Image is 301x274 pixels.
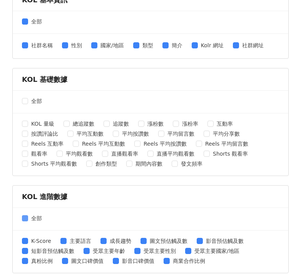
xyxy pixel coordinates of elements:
span: 期間內容數 [132,159,166,168]
span: Reels 平均按讚數 [140,139,190,148]
span: 簡介 [169,41,186,50]
span: Reels 平均互動數 [79,139,128,148]
span: 追蹤數 [110,120,132,128]
span: 國家/地區 [97,41,127,50]
span: 成長趨勢 [107,237,134,245]
span: 全部 [28,97,45,105]
span: Shorts 觀看率 [210,149,251,158]
span: 受眾主要年齡 [90,247,128,255]
span: 平均留言數 [164,130,197,138]
span: Reels 平均留言數 [202,139,251,148]
span: 類型 [139,41,156,50]
span: 直播平均觀看數 [154,149,197,158]
span: 商業合作比例 [170,257,208,265]
span: Kolr 網址 [198,41,227,50]
span: 全部 [28,17,45,26]
span: 真粉比例 [28,257,56,265]
span: 社群網址 [239,41,267,50]
span: KOL 量級 [28,120,57,128]
span: 觀看率 [28,149,50,158]
span: 創作類型 [92,159,120,168]
span: 性別 [68,41,85,50]
span: 漲粉數 [144,120,167,128]
span: 受眾主要國家/地區 [191,247,242,255]
div: KOL 進階數據 [22,192,279,201]
span: 發文頻率 [178,159,206,168]
span: 按讚評論比 [28,130,61,138]
span: 主要語言 [67,237,94,245]
span: Shorts 平均觀看數 [28,159,80,168]
span: Reels 互動率 [28,139,67,148]
span: 全部 [28,214,45,223]
span: 圖文口碑價值 [68,257,107,265]
span: 平均觀看數 [63,149,96,158]
span: 社群名稱 [28,41,56,50]
span: 直播觀看率 [108,149,141,158]
span: 平均互動數 [74,130,107,138]
div: KOL 基礎數據 [22,75,279,84]
span: 平均分享數 [210,130,243,138]
span: K-Score [28,237,54,245]
span: 平均按讚數 [119,130,152,138]
span: 漲粉率 [179,120,201,128]
span: 互動率 [214,120,236,128]
span: 受眾主要性別 [140,247,179,255]
span: 圖文預估觸及數 [147,237,191,245]
span: 短影音預估觸及數 [28,247,77,255]
span: 影音預估觸及數 [203,237,247,245]
span: 影音口碑價值 [119,257,157,265]
span: 總追蹤數 [70,120,97,128]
